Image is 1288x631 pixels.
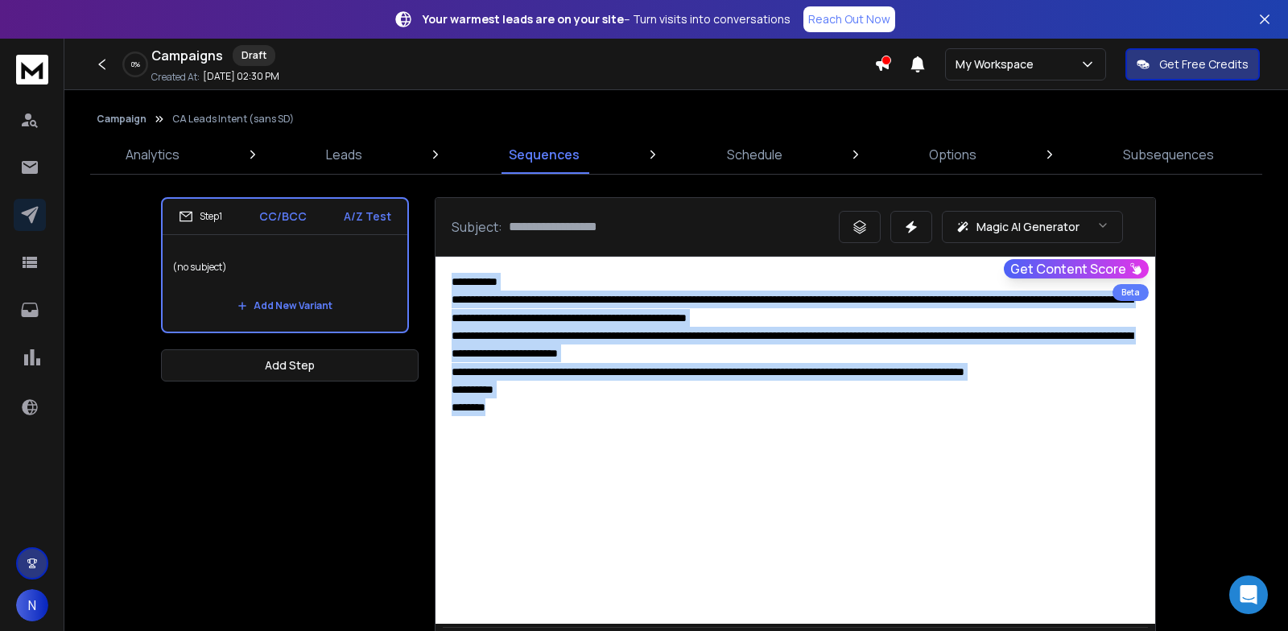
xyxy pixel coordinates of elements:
[259,208,307,225] p: CC/BCC
[717,135,792,174] a: Schedule
[1123,145,1214,164] p: Subsequences
[1113,284,1149,301] div: Beta
[16,589,48,621] button: N
[151,71,200,84] p: Created At:
[16,55,48,85] img: logo
[326,145,362,164] p: Leads
[929,145,976,164] p: Options
[344,208,391,225] p: A/Z Test
[179,209,222,224] div: Step 1
[203,70,279,83] p: [DATE] 02:30 PM
[803,6,895,32] a: Reach Out Now
[172,245,398,290] p: (no subject)
[172,113,294,126] p: CA Leads Intent (sans SD)
[161,349,419,381] button: Add Step
[919,135,986,174] a: Options
[727,145,782,164] p: Schedule
[225,290,345,322] button: Add New Variant
[116,135,189,174] a: Analytics
[1113,135,1224,174] a: Subsequences
[316,135,372,174] a: Leads
[1125,48,1260,80] button: Get Free Credits
[1229,575,1268,614] div: Open Intercom Messenger
[1004,259,1149,278] button: Get Content Score
[131,60,140,69] p: 0 %
[976,219,1080,235] p: Magic AI Generator
[509,145,580,164] p: Sequences
[161,197,409,333] li: Step1CC/BCCA/Z Test(no subject)Add New Variant
[423,11,791,27] p: – Turn visits into conversations
[452,217,502,237] p: Subject:
[808,11,890,27] p: Reach Out Now
[499,135,589,174] a: Sequences
[942,211,1123,243] button: Magic AI Generator
[151,46,223,65] h1: Campaigns
[423,11,624,27] strong: Your warmest leads are on your site
[97,113,147,126] button: Campaign
[233,45,275,66] div: Draft
[126,145,180,164] p: Analytics
[1159,56,1249,72] p: Get Free Credits
[956,56,1040,72] p: My Workspace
